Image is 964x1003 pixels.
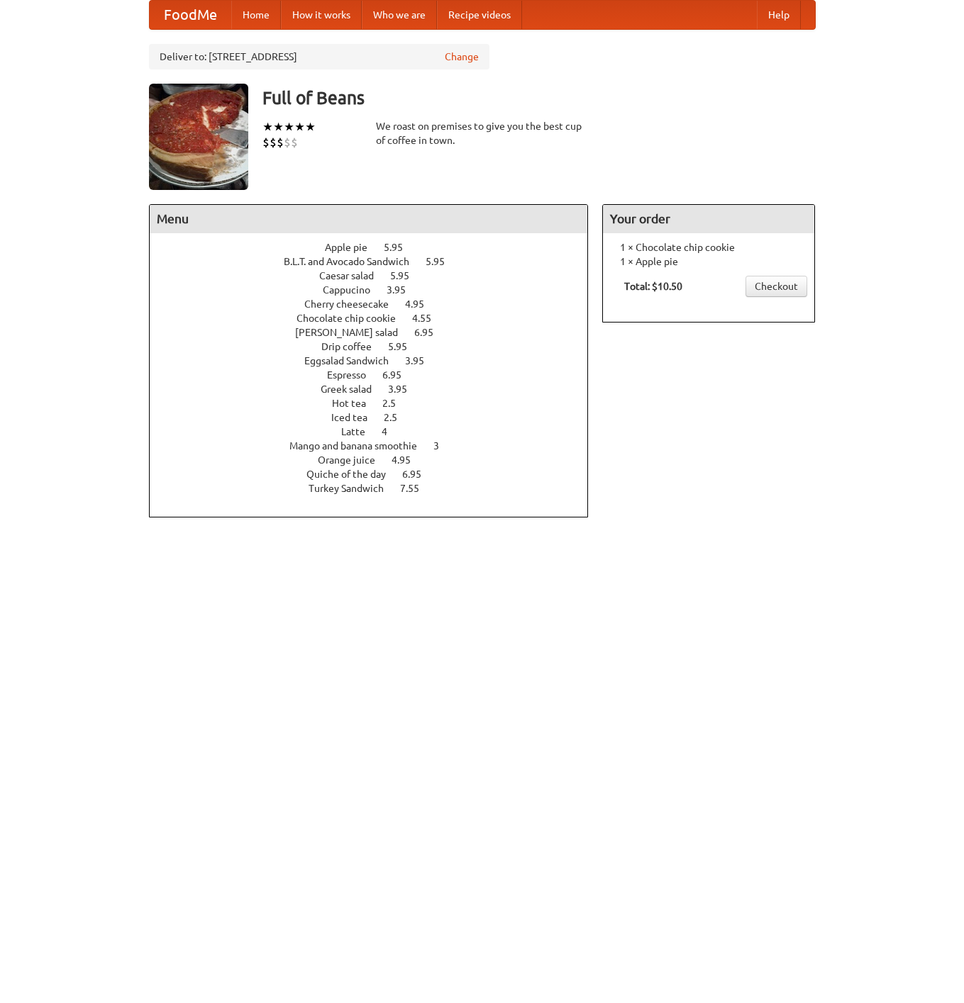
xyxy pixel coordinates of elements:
[281,1,362,29] a: How it works
[318,454,437,466] a: Orange juice 4.95
[284,135,291,150] li: $
[757,1,801,29] a: Help
[610,254,807,269] li: 1 × Apple pie
[309,483,445,494] a: Turkey Sandwich 7.55
[309,483,398,494] span: Turkey Sandwich
[262,84,816,112] h3: Full of Beans
[231,1,281,29] a: Home
[304,298,403,310] span: Cherry cheesecake
[319,270,436,281] a: Caesar salad 5.95
[321,383,433,395] a: Greek salad 3.95
[327,369,428,381] a: Espresso 6.95
[304,355,450,366] a: Eggsalad Sandwich 3.95
[382,426,401,437] span: 4
[273,119,284,135] li: ★
[426,256,459,267] span: 5.95
[284,119,294,135] li: ★
[149,84,248,190] img: angular.jpg
[402,469,436,480] span: 6.95
[376,119,589,147] div: We roast on premises to give you the best cup of coffee in town.
[746,276,807,297] a: Checkout
[306,469,448,480] a: Quiche of the day 6.95
[323,284,384,296] span: Cappucino
[405,298,438,310] span: 4.95
[433,440,453,452] span: 3
[384,242,417,253] span: 5.95
[323,284,432,296] a: Cappucino 3.95
[332,398,380,409] span: Hot tea
[295,327,460,338] a: [PERSON_NAME] salad 6.95
[262,119,273,135] li: ★
[305,119,316,135] li: ★
[445,50,479,64] a: Change
[384,412,411,423] span: 2.5
[277,135,284,150] li: $
[318,454,389,466] span: Orange juice
[392,454,425,466] span: 4.95
[270,135,277,150] li: $
[341,426,414,437] a: Latte 4
[341,426,379,437] span: Latte
[610,240,807,254] li: 1 × Chocolate chip cookie
[289,440,431,452] span: Mango and banana smoothie
[150,205,588,233] h4: Menu
[306,469,400,480] span: Quiche of the day
[325,242,382,253] span: Apple pie
[262,135,270,150] li: $
[321,341,386,352] span: Drip coffee
[289,440,465,452] a: Mango and banana smoothie 3
[319,270,388,281] span: Caesar salad
[331,412,423,423] a: Iced tea 2.5
[412,313,445,324] span: 4.55
[325,242,429,253] a: Apple pie 5.95
[294,119,305,135] li: ★
[382,398,410,409] span: 2.5
[382,369,416,381] span: 6.95
[624,281,682,292] b: Total: $10.50
[304,355,403,366] span: Eggsalad Sandwich
[437,1,522,29] a: Recipe videos
[362,1,437,29] a: Who we are
[150,1,231,29] a: FoodMe
[388,383,421,395] span: 3.95
[405,355,438,366] span: 3.95
[291,135,298,150] li: $
[332,398,422,409] a: Hot tea 2.5
[400,483,433,494] span: 7.55
[149,44,489,69] div: Deliver to: [STREET_ADDRESS]
[331,412,382,423] span: Iced tea
[295,327,412,338] span: [PERSON_NAME] salad
[297,313,458,324] a: Chocolate chip cookie 4.55
[603,205,814,233] h4: Your order
[321,383,386,395] span: Greek salad
[284,256,471,267] a: B.L.T. and Avocado Sandwich 5.95
[388,341,421,352] span: 5.95
[327,369,380,381] span: Espresso
[304,298,450,310] a: Cherry cheesecake 4.95
[387,284,420,296] span: 3.95
[284,256,423,267] span: B.L.T. and Avocado Sandwich
[414,327,448,338] span: 6.95
[297,313,410,324] span: Chocolate chip cookie
[390,270,423,281] span: 5.95
[321,341,433,352] a: Drip coffee 5.95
